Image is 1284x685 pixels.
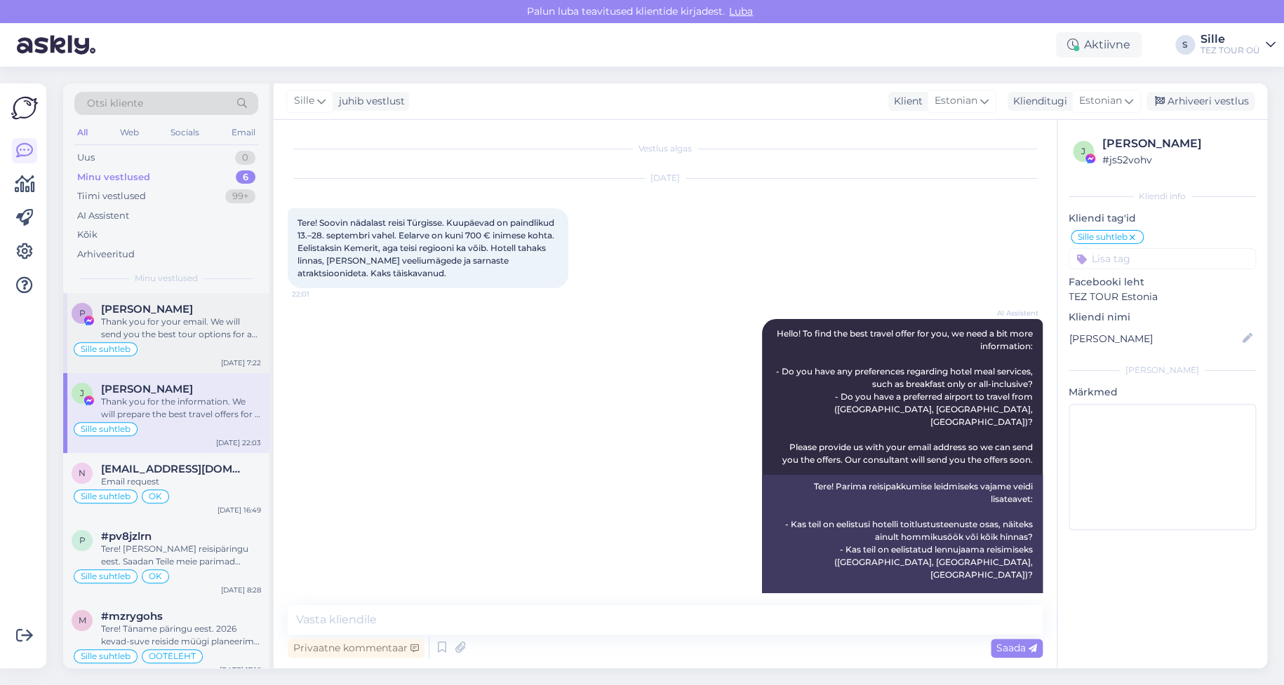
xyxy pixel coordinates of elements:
span: Saada [996,642,1037,654]
input: Lisa tag [1069,248,1256,269]
div: Tere! [PERSON_NAME] reisipäringu eest. Saadan Teile meie parimad pakkumised esimesel võimalusel. ... [101,543,261,568]
span: #mzrygohs [101,610,163,623]
span: p [79,535,86,545]
p: Kliendi nimi [1069,310,1256,325]
span: Estonian [935,93,977,109]
span: Jelena Popkova [101,383,193,395]
div: Uus [77,151,95,165]
div: [DATE] 8:28 [221,585,261,595]
span: Р [79,308,86,318]
input: Lisa nimi [1069,331,1240,346]
div: [DATE] 16:49 [218,505,261,515]
div: Klienditugi [1008,94,1067,109]
div: juhib vestlust [333,94,405,109]
div: [PERSON_NAME] [1102,135,1252,152]
span: m [79,615,86,625]
p: Kliendi tag'id [1069,211,1256,226]
div: Tere! Täname päringu eest. 2026 kevad-suve reiside müügi planeerime avada oktoobris 2025. Teie pä... [101,623,261,648]
span: Minu vestlused [135,272,198,285]
div: Arhiveeritud [77,247,135,262]
span: Hello! To find the best travel offer for you, we need a bit more information: - Do you have any p... [776,328,1035,465]
span: Sille suhtleb [81,572,131,581]
div: 6 [236,170,255,184]
div: [DATE] [288,172,1043,184]
div: Klient [888,94,923,109]
div: [DATE] 7:22 [221,358,261,368]
div: Web [117,123,142,142]
div: Aktiivne [1056,32,1142,57]
span: J [80,388,84,398]
span: j [1081,146,1085,156]
div: [PERSON_NAME] [1069,364,1256,377]
div: All [74,123,91,142]
span: Estonian [1079,93,1122,109]
div: [DATE] 17:16 [220,665,261,675]
span: Sille suhtleb [81,345,131,353]
div: 99+ [225,189,255,203]
span: Sille suhtleb [81,425,131,433]
div: Socials [168,123,202,142]
div: Tiimi vestlused [77,189,146,203]
a: SilleTEZ TOUR OÜ [1201,34,1276,56]
div: Kõik [77,228,98,242]
span: Sille suhtleb [1078,233,1128,241]
div: TEZ TOUR OÜ [1201,45,1260,56]
div: [DATE] 22:03 [216,438,261,448]
div: Vestlus algas [288,142,1043,155]
span: Luba [725,5,757,18]
span: 22:01 [292,289,345,299]
span: OK [149,572,162,581]
span: Sille suhtleb [81,652,131,660]
p: TEZ TOUR Estonia [1069,290,1256,304]
span: Otsi kliente [87,96,143,111]
span: OK [149,492,162,501]
span: Sille [294,93,314,109]
div: Kliendi info [1069,190,1256,203]
span: n [79,468,86,478]
span: #pv8jzlrn [101,530,152,543]
span: AI Assistent [986,308,1038,318]
div: Email [229,123,258,142]
div: Thank you for the information. We will prepare the best travel offers for a week-long trip to [GE... [101,395,261,421]
span: Sille suhtleb [81,492,131,501]
div: # js52vohv [1102,152,1252,168]
div: Privaatne kommentaar [288,639,424,658]
div: Tere! Parima reisipakkumise leidmiseks vajame veidi lisateavet: - Kas teil on eelistusi hotelli t... [762,475,1043,637]
p: Facebooki leht [1069,275,1256,290]
span: nerotox@gmail.com [101,463,247,475]
div: AI Assistent [77,209,129,223]
span: OOTELEHT [149,652,196,660]
div: Minu vestlused [77,170,150,184]
p: Märkmed [1069,385,1256,400]
div: 0 [235,151,255,165]
div: Sille [1201,34,1260,45]
span: Tere! Soovin nädalast reisi Türgisse. Kuupäevad on paindlikud 13.–28. septembri vahel. Eelarve on... [297,217,556,278]
span: Роман Владимирович [101,303,193,316]
div: Thank you for your email. We will send you the best tour options for a 5-star hotel on the first ... [101,316,261,341]
img: Askly Logo [11,95,38,121]
div: Arhiveeri vestlus [1146,92,1255,111]
div: Email request [101,475,261,488]
div: S [1175,35,1195,55]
